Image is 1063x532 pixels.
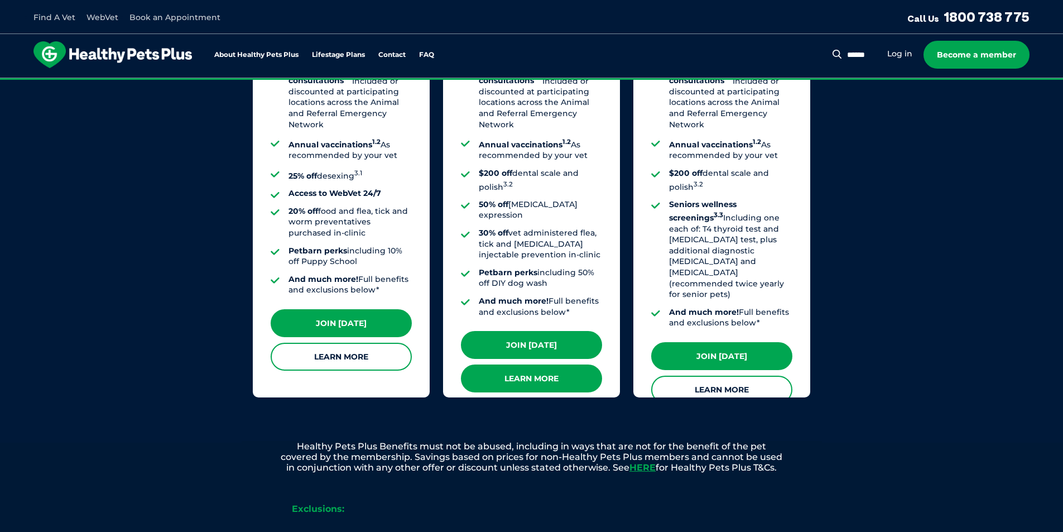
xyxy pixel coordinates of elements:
sup: 2.1 [344,74,352,82]
a: Learn More [461,365,602,392]
li: vet administered flea, tick and [MEDICAL_DATA] injectable prevention in-clinic [479,228,602,261]
a: Contact [378,51,406,59]
sup: 1.2 [562,138,571,146]
a: Find A Vet [33,12,75,22]
sup: 3.2 [694,180,703,188]
strong: Petbarn perks [288,246,347,256]
sup: 1.2 [753,138,761,146]
li: Full benefits and exclusions below* [479,296,602,318]
strong: Exclusions: [292,504,344,514]
li: dental scale and polish [669,168,792,193]
span: Proactive, preventative wellness program designed to keep your pet healthier and happier for longer [323,78,740,88]
li: As recommended by your vet [479,137,602,161]
li: Full benefits and exclusions below* [669,307,792,329]
li: Included or discounted at participating locations across the Animal and Referral Emergency Network [288,62,412,130]
strong: 30% off [479,228,508,238]
li: Full benefits and exclusions below* [288,274,412,296]
strong: Annual vaccinations [288,140,381,150]
sup: 3.1 [354,169,362,177]
img: hpp-logo [33,41,192,68]
li: Included or discounted at participating locations across the Animal and Referral Emergency Network [669,62,792,130]
a: HERE [629,462,656,473]
a: Log in [887,49,912,59]
a: About Healthy Pets Plus [214,51,299,59]
li: dental scale and polish [479,168,602,193]
li: [MEDICAL_DATA] expression [479,199,602,221]
a: Join [DATE] [271,309,412,337]
a: Learn More [651,376,792,404]
a: Learn More [271,343,412,371]
strong: 25% off [288,171,317,181]
li: As recommended by your vet [288,137,412,161]
strong: Annual vaccinations [669,140,761,150]
strong: Annual vaccinations [479,140,571,150]
strong: $200 off [669,168,703,178]
a: Become a member [923,41,1030,69]
strong: Access to WebVet 24/7 [288,188,381,198]
strong: 20% off [288,206,318,216]
li: including 10% off Puppy School [288,246,412,267]
a: Call Us1800 738 775 [907,8,1030,25]
li: Including one each of: T4 thyroid test and [MEDICAL_DATA] test, plus additional diagnostic [MEDIC... [669,199,792,300]
li: desexing [288,168,412,181]
strong: And much more! [479,296,549,306]
sup: 1.2 [372,138,381,146]
a: Lifestage Plans [312,51,365,59]
li: food and flea, tick and worm preventatives purchased in-clinic [288,206,412,239]
strong: $200 off [479,168,512,178]
sup: 3.3 [714,211,723,219]
a: Join [DATE] [461,331,602,359]
span: Call Us [907,13,939,24]
strong: And much more! [669,307,739,317]
button: Search [830,49,844,60]
strong: Seniors wellness screenings [669,199,737,223]
a: WebVet [86,12,118,22]
a: Book an Appointment [129,12,220,22]
sup: 3.2 [503,180,513,188]
strong: Petbarn perks [479,267,537,277]
li: Included or discounted at participating locations across the Animal and Referral Emergency Network [479,62,602,130]
sup: 2.1 [534,74,542,82]
a: FAQ [419,51,434,59]
strong: And much more! [288,274,358,284]
li: including 50% off DIY dog wash [479,267,602,289]
a: Join [DATE] [651,342,792,370]
strong: 50% off [479,199,508,209]
sup: 2.1 [724,74,733,82]
p: Healthy Pets Plus Benefits must not be abused, including in ways that are not for the benefit of ... [242,441,822,473]
li: As recommended by your vet [669,137,792,161]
